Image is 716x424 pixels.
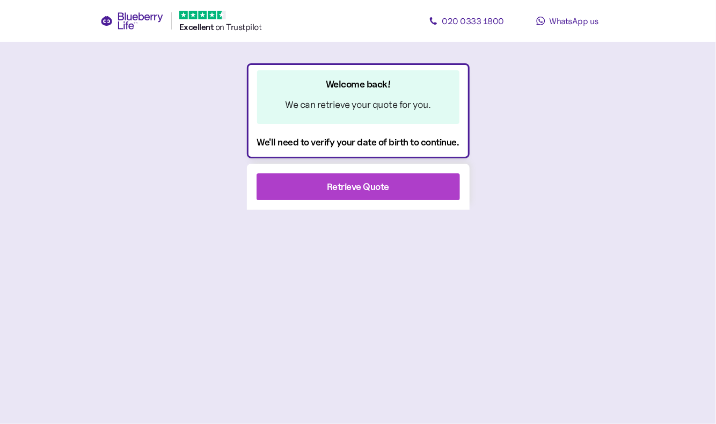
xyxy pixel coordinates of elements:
span: Excellent ️ [179,22,215,32]
a: 020 0333 1800 [418,10,515,32]
span: on Trustpilot [215,21,262,32]
div: We'll need to verify your date of birth to continue. [257,135,459,149]
button: Retrieve Quote [257,173,460,200]
div: We can retrieve your quote for you. [276,97,440,112]
div: Welcome back! [276,77,440,92]
a: WhatsApp us [519,10,616,32]
span: 020 0333 1800 [442,16,505,26]
span: WhatsApp us [550,16,599,26]
div: Retrieve Quote [327,179,389,194]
